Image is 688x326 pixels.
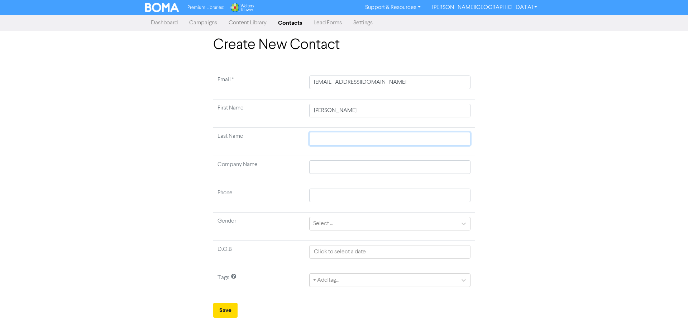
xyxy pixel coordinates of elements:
a: Contacts [272,16,308,30]
td: Company Name [213,156,305,184]
td: Phone [213,184,305,213]
span: Premium Libraries: [187,5,224,10]
td: First Name [213,99,305,128]
input: Click to select a date [309,245,470,259]
iframe: Chat Widget [652,292,688,326]
td: Gender [213,213,305,241]
td: Tags [213,269,305,297]
button: Save [213,303,238,318]
a: [PERSON_NAME][GEOGRAPHIC_DATA] [426,2,543,13]
img: BOMA Logo [145,3,179,12]
td: Required [213,71,305,99]
a: Content Library [223,16,272,30]
a: Settings [348,16,378,30]
a: Campaigns [183,16,223,30]
a: Lead Forms [308,16,348,30]
td: Last Name [213,128,305,156]
div: + Add tag... [313,276,339,284]
div: Select ... [313,219,333,228]
img: Wolters Kluwer [230,3,254,12]
a: Support & Resources [359,2,426,13]
td: D.O.B [213,241,305,269]
h1: Create New Contact [213,37,475,54]
a: Dashboard [145,16,183,30]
